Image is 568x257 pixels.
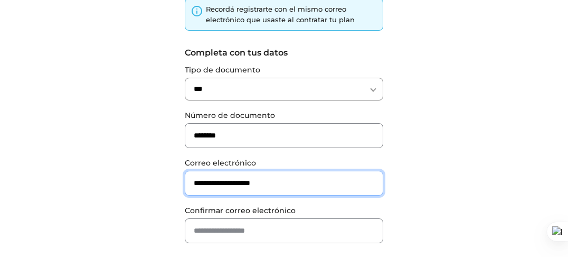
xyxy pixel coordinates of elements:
[185,110,384,121] label: Número de documento
[185,158,384,169] label: Correo electrónico
[185,47,384,59] label: Completa con tus datos
[185,65,384,76] label: Tipo de documento
[206,4,378,25] div: Recordá registrarte con el mismo correo electrónico que usaste al contratar tu plan
[185,205,384,216] label: Confirmar correo electrónico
